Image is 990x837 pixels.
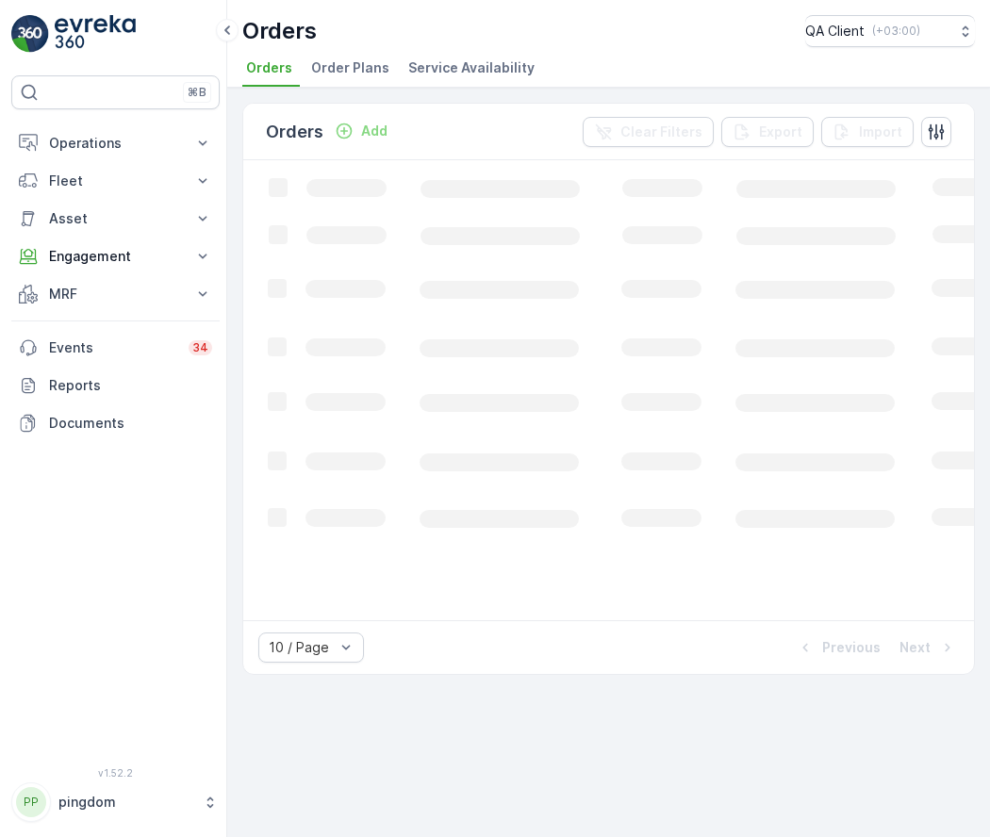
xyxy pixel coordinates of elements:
[805,22,865,41] p: QA Client
[11,238,220,275] button: Engagement
[246,58,292,77] span: Orders
[192,340,208,355] p: 34
[721,117,814,147] button: Export
[11,329,220,367] a: Events34
[16,787,46,817] div: PP
[266,119,323,145] p: Orders
[188,85,206,100] p: ⌘B
[11,162,220,200] button: Fleet
[11,15,49,53] img: logo
[408,58,535,77] span: Service Availability
[311,58,389,77] span: Order Plans
[58,793,193,812] p: pingdom
[11,404,220,442] a: Documents
[49,209,182,228] p: Asset
[898,636,959,659] button: Next
[11,124,220,162] button: Operations
[899,638,931,657] p: Next
[11,767,220,779] span: v 1.52.2
[805,15,975,47] button: QA Client(+03:00)
[49,134,182,153] p: Operations
[859,123,902,141] p: Import
[49,172,182,190] p: Fleet
[49,414,212,433] p: Documents
[11,367,220,404] a: Reports
[822,638,881,657] p: Previous
[821,117,914,147] button: Import
[49,338,177,357] p: Events
[55,15,136,53] img: logo_light-DOdMpM7g.png
[11,275,220,313] button: MRF
[11,782,220,822] button: PPpingdom
[49,376,212,395] p: Reports
[11,200,220,238] button: Asset
[872,24,920,39] p: ( +03:00 )
[242,16,317,46] p: Orders
[620,123,702,141] p: Clear Filters
[327,120,395,142] button: Add
[49,247,182,266] p: Engagement
[583,117,714,147] button: Clear Filters
[361,122,388,140] p: Add
[49,285,182,304] p: MRF
[794,636,883,659] button: Previous
[759,123,802,141] p: Export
